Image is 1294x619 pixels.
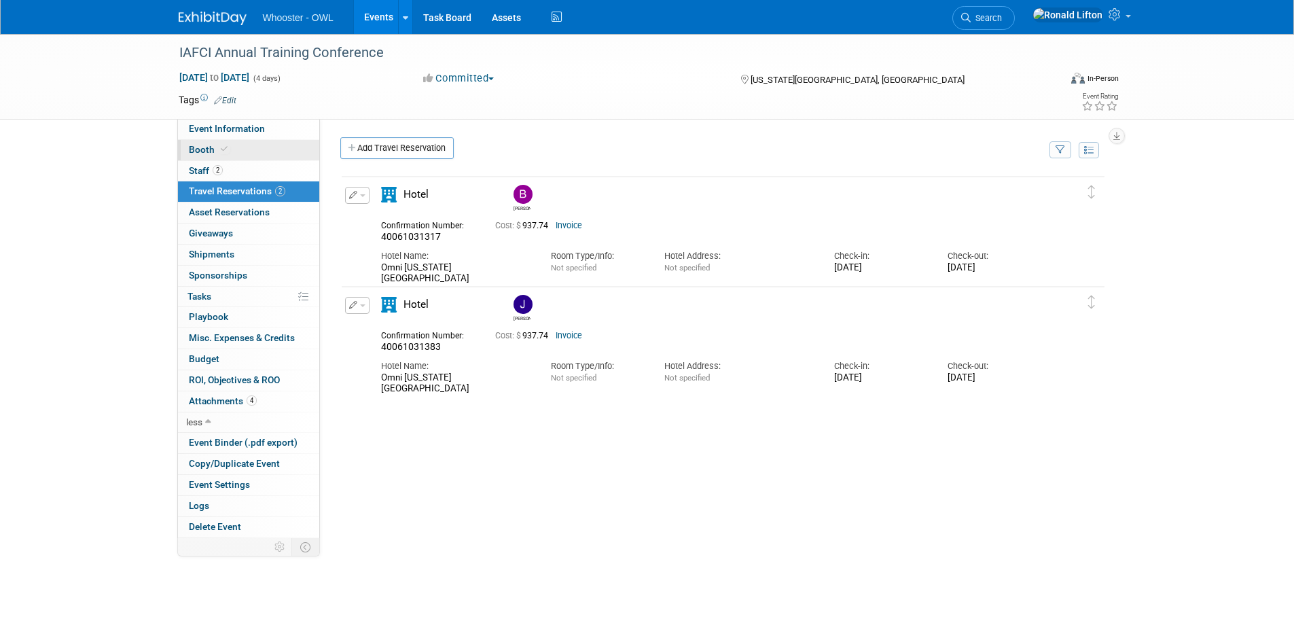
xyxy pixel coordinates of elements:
span: Copy/Duplicate Event [189,458,280,469]
i: Booth reservation complete [221,145,228,153]
span: Not specified [664,373,710,383]
span: Tasks [187,291,211,302]
span: Search [971,13,1002,23]
a: Logs [178,496,319,516]
a: Asset Reservations [178,202,319,223]
span: Travel Reservations [189,185,285,196]
span: Logs [189,500,209,511]
span: less [186,417,202,427]
span: Not specified [664,263,710,272]
a: Giveaways [178,224,319,244]
a: Event Binder (.pdf export) [178,433,319,453]
span: Budget [189,353,219,364]
button: Committed [418,71,499,86]
div: [DATE] [948,372,1041,384]
a: Staff2 [178,161,319,181]
a: Travel Reservations2 [178,181,319,202]
div: [DATE] [948,262,1041,274]
img: John Holsinger [514,295,533,314]
span: Delete Event [189,521,241,532]
span: 40061031317 [381,231,441,242]
div: Check-in: [834,250,927,262]
span: 2 [213,165,223,175]
a: Invoice [556,221,582,230]
div: Blake Stilwell [510,185,534,211]
span: 2 [275,186,285,196]
span: Not specified [551,373,596,383]
span: Hotel [403,298,429,311]
span: Shipments [189,249,234,260]
a: Attachments4 [178,391,319,412]
span: 937.74 [495,221,554,230]
td: Toggle Event Tabs [291,538,319,556]
a: ROI, Objectives & ROO [178,370,319,391]
div: Confirmation Number: [381,327,475,341]
span: Event Information [189,123,265,134]
span: Asset Reservations [189,207,270,217]
div: Event Rating [1081,93,1118,100]
div: Check-in: [834,360,927,372]
i: Click and drag to move item [1088,185,1095,199]
a: Add Travel Reservation [340,137,454,159]
a: less [178,412,319,433]
span: Giveaways [189,228,233,238]
span: Attachments [189,395,257,406]
span: 40061031383 [381,341,441,352]
span: Not specified [551,263,596,272]
div: IAFCI Annual Training Conference [175,41,1039,65]
a: Shipments [178,245,319,265]
span: to [208,72,221,83]
div: Omni [US_STATE][GEOGRAPHIC_DATA] [381,372,531,395]
div: [DATE] [834,262,927,274]
img: Blake Stilwell [514,185,533,204]
a: Search [952,6,1015,30]
a: Booth [178,140,319,160]
a: Playbook [178,307,319,328]
span: Booth [189,144,230,155]
td: Personalize Event Tab Strip [268,538,292,556]
img: Format-Inperson.png [1071,73,1085,84]
a: Invoice [556,331,582,340]
div: Event Format [980,71,1119,91]
img: Ronald Lifton [1032,7,1103,22]
span: Misc. Expenses & Credits [189,332,295,343]
i: Hotel [381,297,397,313]
span: Staff [189,165,223,176]
span: Sponsorships [189,270,247,281]
div: Confirmation Number: [381,217,475,231]
span: (4 days) [252,74,281,83]
span: Hotel [403,188,429,200]
span: 937.74 [495,331,554,340]
img: ExhibitDay [179,12,247,25]
span: [DATE] [DATE] [179,71,250,84]
div: Hotel Name: [381,250,531,262]
div: Room Type/Info: [551,360,644,372]
a: Misc. Expenses & Credits [178,328,319,349]
div: Blake Stilwell [514,204,531,211]
i: Hotel [381,187,397,202]
div: [DATE] [834,372,927,384]
span: ROI, Objectives & ROO [189,374,280,385]
div: Check-out: [948,360,1041,372]
span: Cost: $ [495,331,522,340]
div: Hotel Address: [664,250,814,262]
div: John Holsinger [514,314,531,321]
a: Budget [178,349,319,370]
div: Room Type/Info: [551,250,644,262]
span: Event Binder (.pdf export) [189,437,298,448]
span: Cost: $ [495,221,522,230]
td: Tags [179,93,236,107]
i: Click and drag to move item [1088,296,1095,309]
a: Tasks [178,287,319,307]
a: Event Settings [178,475,319,495]
div: Hotel Address: [664,360,814,372]
span: 4 [247,395,257,406]
span: Whooster - OWL [263,12,334,23]
i: Filter by Traveler [1056,146,1065,155]
span: Event Settings [189,479,250,490]
div: In-Person [1087,73,1119,84]
div: Omni [US_STATE][GEOGRAPHIC_DATA] [381,262,531,285]
a: Copy/Duplicate Event [178,454,319,474]
a: Sponsorships [178,266,319,286]
div: Check-out: [948,250,1041,262]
